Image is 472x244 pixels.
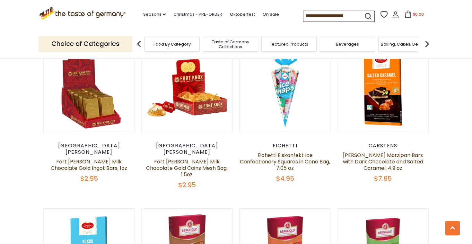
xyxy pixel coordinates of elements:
[240,42,330,133] img: Eichetti Eiskonfekt Ice Confectionery Squares in Cone Bag, 7.05 oz
[400,11,428,20] button: $0.00
[51,158,127,172] a: Fort [PERSON_NAME] Milk Chocolate Gold Ingot Bars, 1oz
[205,39,256,49] a: Taste of Germany Collections
[143,11,166,18] a: Seasons
[381,42,431,47] a: Baking, Cakes, Desserts
[374,174,392,183] span: $7.95
[336,42,359,47] a: Beverages
[337,143,429,149] div: Carstens
[413,12,424,17] span: $0.00
[173,11,222,18] a: Christmas - PRE-ORDER
[343,152,423,172] a: [PERSON_NAME] Marzipan Bars with Dark Chocolate and Salted Caramel, 4.9 oz
[133,38,145,50] img: previous arrow
[141,143,233,155] div: [GEOGRAPHIC_DATA][PERSON_NAME]
[421,38,433,50] img: next arrow
[39,36,132,52] p: Choice of Categories
[276,174,294,183] span: $4.95
[146,158,228,178] a: Fort [PERSON_NAME] Milk Chocolate Gold Coins Mesh Bag, 1.5oz
[44,42,135,133] img: Fort Knox Milk Chocolate Gold Ingot Bars, 1oz
[240,152,330,172] a: Eichetti Eiskonfekt Ice Confectionery Squares in Cone Bag, 7.05 oz
[263,11,279,18] a: On Sale
[178,180,196,189] span: $2.95
[153,42,191,47] a: Food By Category
[142,42,232,133] img: Fort Knox Milk Chocolate Gold Coins Mesh Bag, 1.5oz
[270,42,308,47] a: Featured Products
[80,174,98,183] span: $2.95
[43,143,135,155] div: [GEOGRAPHIC_DATA][PERSON_NAME]
[230,11,255,18] a: Oktoberfest
[239,143,331,149] div: Eichetti
[337,42,428,133] img: Carstens Luebecker Marzipan Bars with Dark Chocolate and Salted Caramel, 4.9 oz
